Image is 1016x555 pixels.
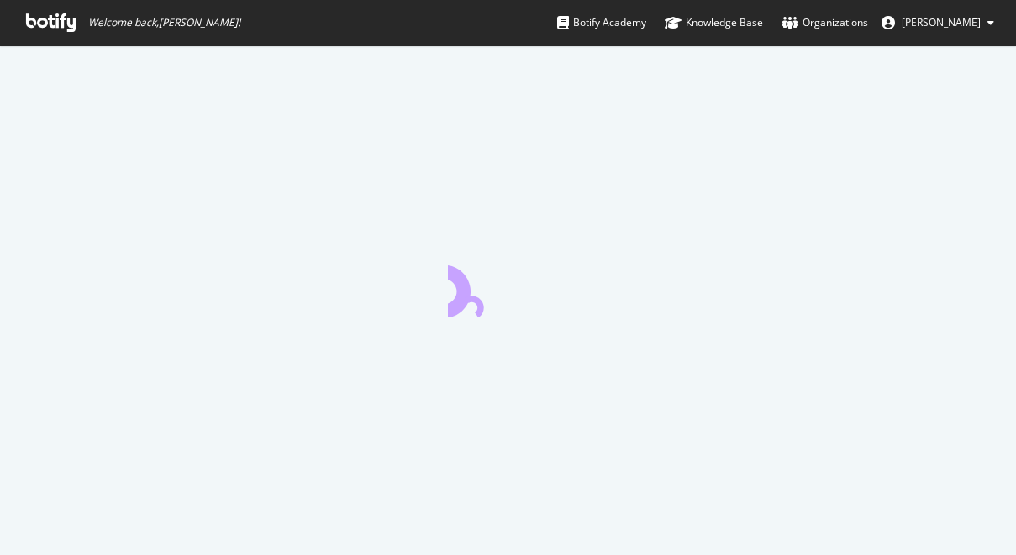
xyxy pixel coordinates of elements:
span: Welcome back, [PERSON_NAME] ! [88,16,240,29]
button: [PERSON_NAME] [868,9,1008,36]
div: Knowledge Base [665,14,763,31]
span: Stéphane Mennesson [902,15,981,29]
div: Botify Academy [557,14,646,31]
div: animation [448,257,569,317]
div: Organizations [782,14,868,31]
